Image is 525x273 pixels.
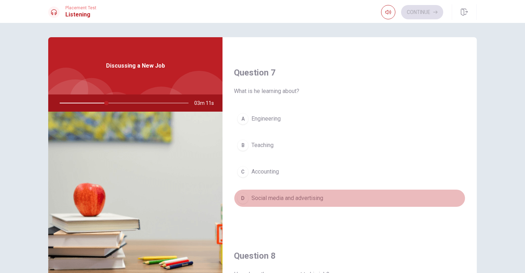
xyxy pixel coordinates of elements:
[234,110,465,128] button: AEngineering
[237,113,249,125] div: A
[234,136,465,154] button: BTeaching
[65,10,96,19] h1: Listening
[234,189,465,207] button: DSocial media and advertising
[194,94,220,112] span: 03m 11s
[65,5,96,10] span: Placement Test
[106,62,165,70] span: Discussing a New Job
[234,250,465,262] h4: Question 8
[251,167,279,176] span: Accounting
[251,141,274,150] span: Teaching
[234,87,465,96] span: What is he learning about?
[237,166,249,177] div: C
[237,192,249,204] div: D
[251,194,323,203] span: Social media and advertising
[234,163,465,181] button: CAccounting
[251,114,281,123] span: Engineering
[234,67,465,78] h4: Question 7
[237,140,249,151] div: B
